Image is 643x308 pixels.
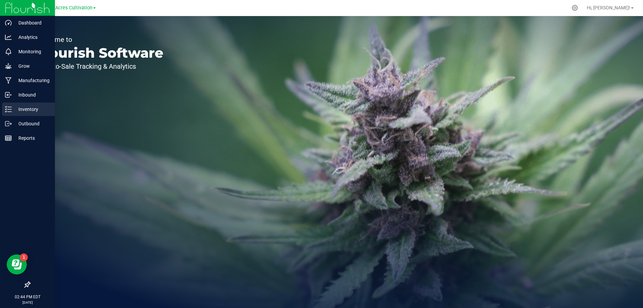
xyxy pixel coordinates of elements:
p: 02:44 PM EDT [3,294,52,300]
p: Outbound [12,120,52,128]
span: Hi, [PERSON_NAME]! [587,5,630,10]
inline-svg: Analytics [5,34,12,41]
p: Dashboard [12,19,52,27]
inline-svg: Inventory [5,106,12,113]
p: Manufacturing [12,76,52,84]
p: Flourish Software [36,46,163,60]
p: Seed-to-Sale Tracking & Analytics [36,63,163,70]
p: Inbound [12,91,52,99]
p: Analytics [12,33,52,41]
inline-svg: Outbound [5,120,12,127]
p: Reports [12,134,52,142]
p: Grow [12,62,52,70]
inline-svg: Monitoring [5,48,12,55]
inline-svg: Grow [5,63,12,69]
iframe: Resource center [7,254,27,274]
p: [DATE] [3,300,52,305]
inline-svg: Dashboard [5,19,12,26]
p: Inventory [12,105,52,113]
inline-svg: Reports [5,135,12,141]
inline-svg: Inbound [5,91,12,98]
iframe: Resource center unread badge [20,253,28,261]
p: Monitoring [12,48,52,56]
inline-svg: Manufacturing [5,77,12,84]
span: Green Acres Cultivation [41,5,92,11]
p: Welcome to [36,36,163,43]
div: Manage settings [571,5,579,11]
